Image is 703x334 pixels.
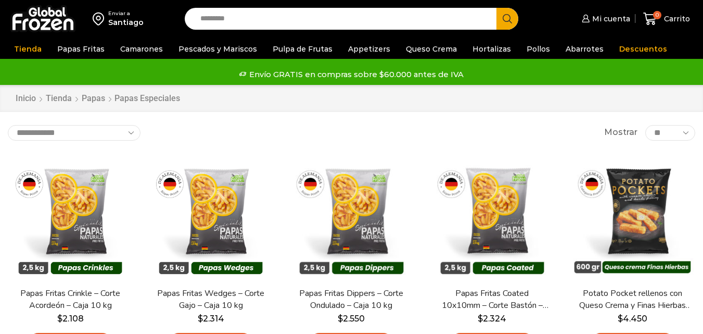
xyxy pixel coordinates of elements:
nav: Breadcrumb [15,93,180,105]
a: Abarrotes [560,39,609,59]
a: Papas Fritas Wedges – Corte Gajo – Caja 10 kg [155,288,267,312]
a: Papas Fritas Coated 10x10mm – Corte Bastón – Caja 10 kg [436,288,548,312]
a: 0 Carrito [641,7,693,31]
span: $ [198,314,203,324]
span: $ [338,314,343,324]
a: Queso Crema [401,39,462,59]
a: Pollos [521,39,555,59]
a: Papas [81,93,106,105]
span: $ [478,314,483,324]
a: Tienda [45,93,72,105]
a: Papas Fritas Dippers – Corte Ondulado – Caja 10 kg [295,288,407,312]
h1: Papas Especiales [114,93,180,103]
a: Camarones [115,39,168,59]
a: Potato Pocket rellenos con Queso Crema y Finas Hierbas – Caja 8.4 kg [577,288,689,312]
a: Papas Fritas [52,39,110,59]
div: Santiago [108,17,144,28]
bdi: 4.450 [618,314,647,324]
a: Descuentos [614,39,672,59]
a: Appetizers [343,39,395,59]
a: Papas Fritas Crinkle – Corte Acordeón – Caja 10 kg [14,288,126,312]
span: Mostrar [604,127,637,139]
bdi: 2.108 [57,314,84,324]
a: Inicio [15,93,36,105]
a: Pescados y Mariscos [173,39,262,59]
select: Pedido de la tienda [8,125,140,141]
a: Mi cuenta [579,8,630,29]
button: Search button [496,8,518,30]
span: Mi cuenta [590,14,630,24]
a: Hortalizas [467,39,516,59]
bdi: 2.324 [478,314,506,324]
bdi: 2.550 [338,314,365,324]
span: Carrito [661,14,690,24]
span: $ [57,314,62,324]
a: Pulpa de Frutas [267,39,338,59]
img: address-field-icon.svg [93,10,108,28]
a: Tienda [9,39,47,59]
span: 0 [653,11,661,19]
div: Enviar a [108,10,144,17]
bdi: 2.314 [198,314,224,324]
span: $ [618,314,623,324]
